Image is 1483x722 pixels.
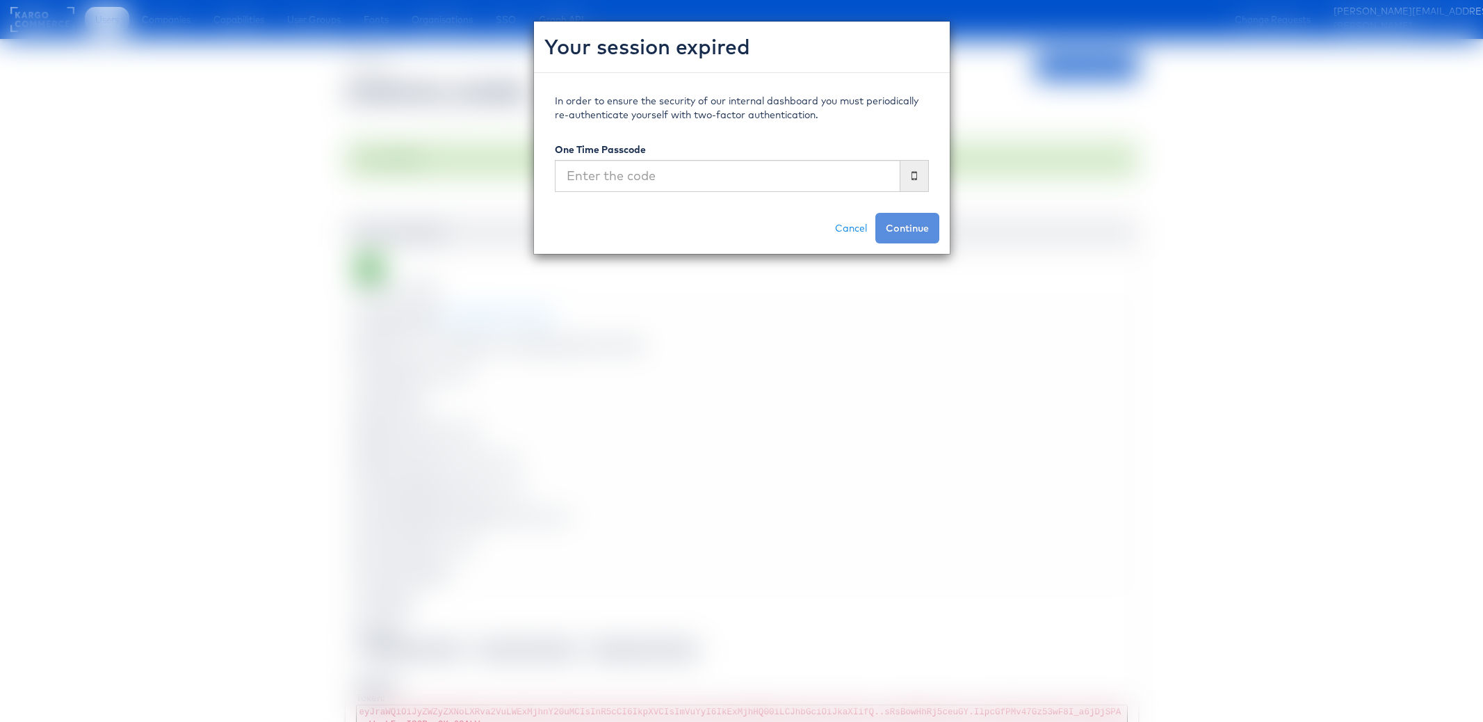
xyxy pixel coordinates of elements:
[555,94,929,122] p: In order to ensure the security of our internal dashboard you must periodically re-authenticate y...
[555,160,900,192] input: Enter the code
[875,213,939,243] button: Continue
[544,32,939,62] h2: Your session expired
[827,213,875,243] a: Cancel
[555,143,646,157] label: One Time Passcode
